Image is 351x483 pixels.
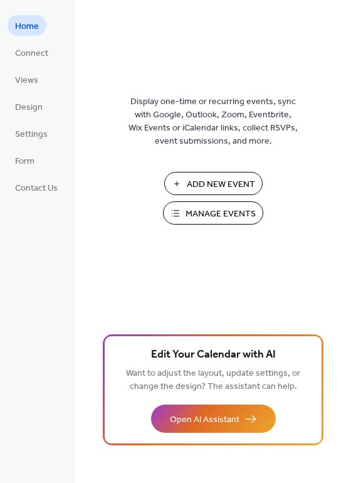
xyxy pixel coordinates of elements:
a: Connect [8,42,56,63]
a: Home [8,15,46,36]
button: Open AI Assistant [151,405,276,433]
span: Connect [15,47,48,60]
span: Edit Your Calendar with AI [151,346,276,364]
button: Manage Events [163,201,263,225]
a: Design [8,96,50,117]
span: Views [15,74,38,87]
a: Settings [8,123,55,144]
button: Add New Event [164,172,263,195]
span: Form [15,155,34,168]
span: Add New Event [187,178,255,191]
a: Form [8,150,42,171]
span: Home [15,20,39,33]
span: Design [15,101,43,114]
span: Want to adjust the layout, update settings, or change the design? The assistant can help. [126,365,300,395]
span: Display one-time or recurring events, sync with Google, Outlook, Zoom, Eventbrite, Wix Events or ... [128,95,298,148]
span: Settings [15,128,48,141]
span: Manage Events [186,208,256,221]
span: Open AI Assistant [170,413,239,427]
span: Contact Us [15,182,58,195]
a: Views [8,69,46,90]
a: Contact Us [8,177,65,198]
